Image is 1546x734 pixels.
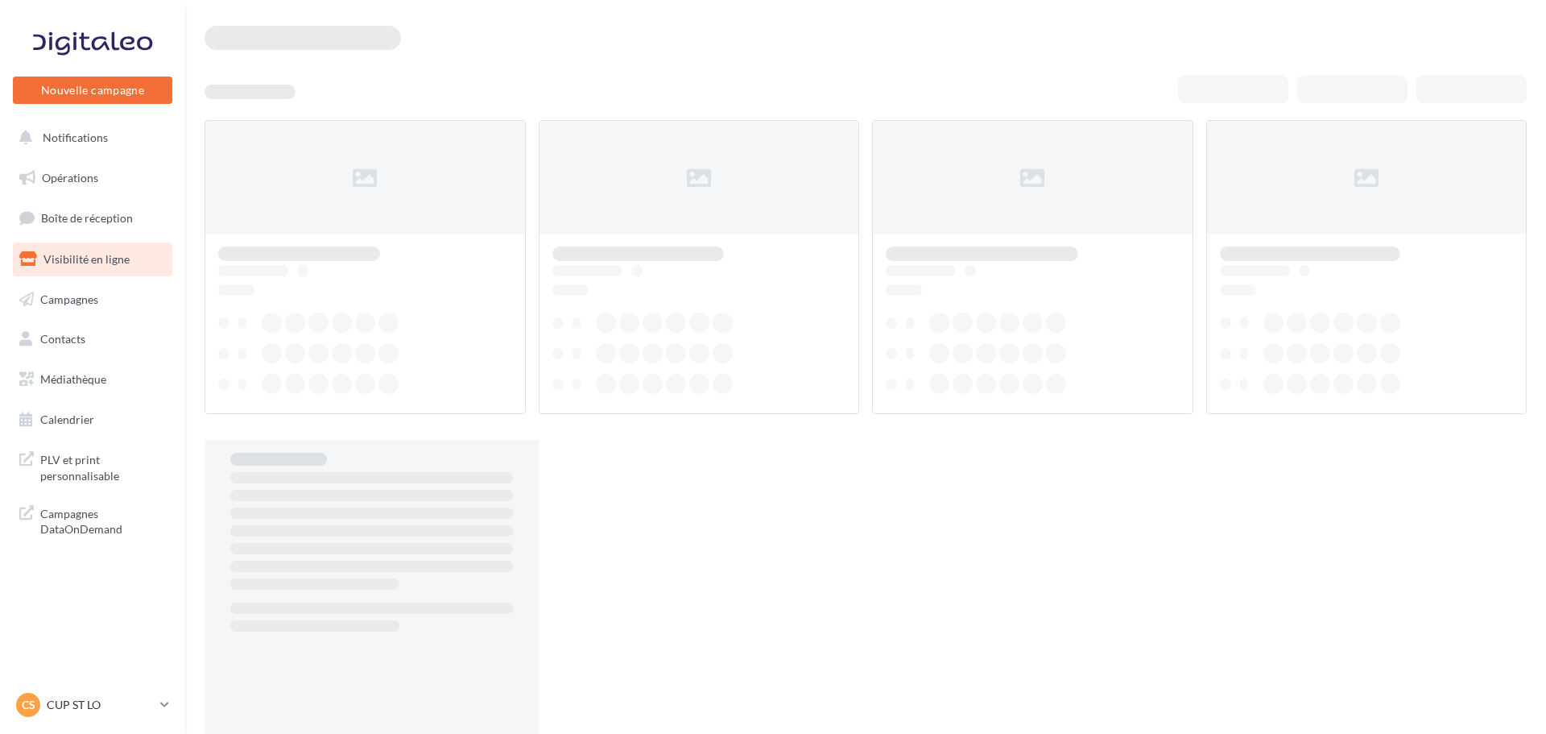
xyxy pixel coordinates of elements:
[13,690,172,720] a: CS CUP ST LO
[10,363,176,396] a: Médiathèque
[43,131,108,144] span: Notifications
[10,496,176,544] a: Campagnes DataOnDemand
[10,161,176,195] a: Opérations
[10,403,176,437] a: Calendrier
[40,449,166,483] span: PLV et print personnalisable
[13,77,172,104] button: Nouvelle campagne
[10,121,169,155] button: Notifications
[10,243,176,276] a: Visibilité en ligne
[47,697,154,713] p: CUP ST LO
[41,211,133,225] span: Boîte de réception
[10,442,176,490] a: PLV et print personnalisable
[40,503,166,537] span: Campagnes DataOnDemand
[10,283,176,317] a: Campagnes
[10,201,176,235] a: Boîte de réception
[40,292,98,305] span: Campagnes
[40,372,106,386] span: Médiathèque
[43,252,130,266] span: Visibilité en ligne
[40,413,94,426] span: Calendrier
[22,697,35,713] span: CS
[10,322,176,356] a: Contacts
[42,171,98,185] span: Opérations
[40,332,85,346] span: Contacts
